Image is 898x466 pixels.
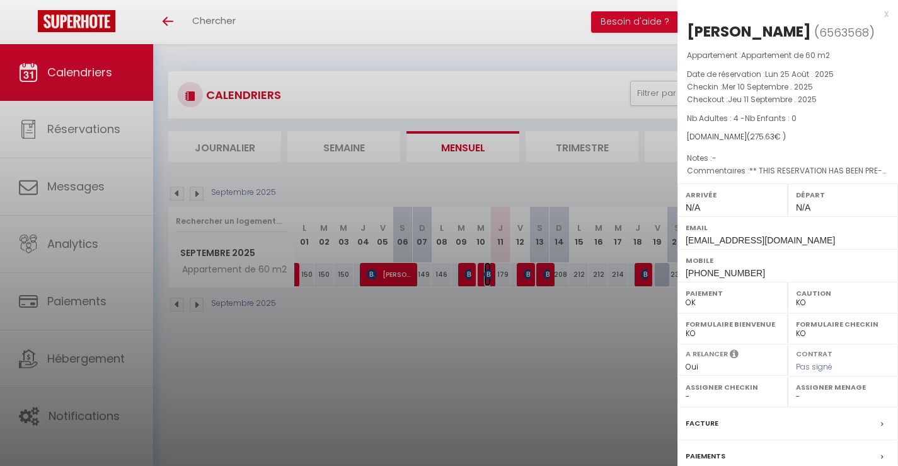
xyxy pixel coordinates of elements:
span: ( ) [814,23,875,41]
i: Sélectionner OUI si vous souhaiter envoyer les séquences de messages post-checkout [730,349,739,363]
div: x [677,6,889,21]
label: Paiement [686,287,780,300]
label: Formulaire Checkin [796,318,890,330]
label: Email [686,221,890,234]
span: 275.63 [750,131,774,142]
p: Checkin : [687,81,889,93]
label: Assigner Menage [796,381,890,393]
p: Checkout : [687,93,889,106]
span: Jeu 11 Septembre . 2025 [728,94,817,105]
button: Ouvrir le widget de chat LiveChat [10,5,48,43]
label: Facture [686,417,718,430]
p: Notes : [687,152,889,165]
span: ( € ) [747,131,786,142]
p: Date de réservation : [687,68,889,81]
span: Pas signé [796,361,832,372]
span: [PHONE_NUMBER] [686,268,765,278]
span: N/A [686,202,700,213]
span: Nb Enfants : 0 [745,113,797,124]
div: [DOMAIN_NAME] [687,131,889,143]
span: Lun 25 Août . 2025 [765,69,834,79]
label: Arrivée [686,189,780,201]
span: N/A [796,202,810,213]
label: Caution [796,287,890,300]
label: Assigner Checkin [686,381,780,393]
span: - [712,153,717,163]
span: Appartement de 60 m2 [741,50,830,61]
label: Contrat [796,349,832,357]
span: 6563568 [819,25,869,40]
label: Paiements [686,450,725,463]
span: Mer 10 Septembre . 2025 [722,81,813,92]
label: Mobile [686,254,890,267]
p: Commentaires : [687,165,889,177]
label: A relancer [686,349,728,359]
span: Nb Adultes : 4 - [687,113,797,124]
p: Appartement : [687,49,889,62]
span: [EMAIL_ADDRESS][DOMAIN_NAME] [686,235,835,245]
div: [PERSON_NAME] [687,21,811,42]
label: Départ [796,189,890,201]
label: Formulaire Bienvenue [686,318,780,330]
